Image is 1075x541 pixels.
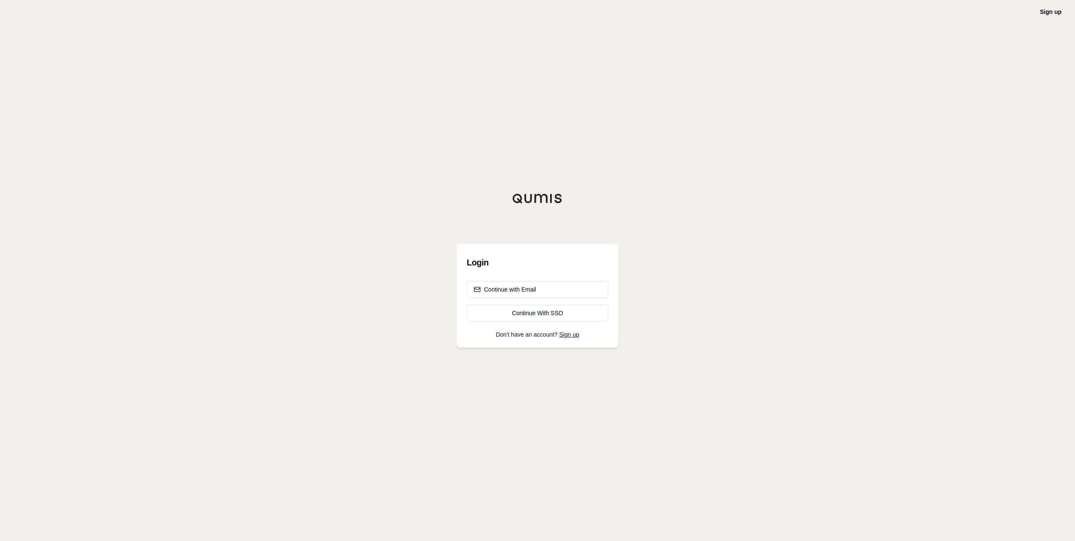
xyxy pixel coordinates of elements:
[474,285,536,294] div: Continue with Email
[1040,8,1062,15] a: Sign up
[474,309,601,317] div: Continue With SSO
[467,305,608,321] a: Continue With SSO
[559,331,579,338] a: Sign up
[512,193,563,204] img: Qumis
[467,332,608,337] p: Don't have an account?
[467,254,608,271] h3: Login
[467,281,608,298] button: Continue with Email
